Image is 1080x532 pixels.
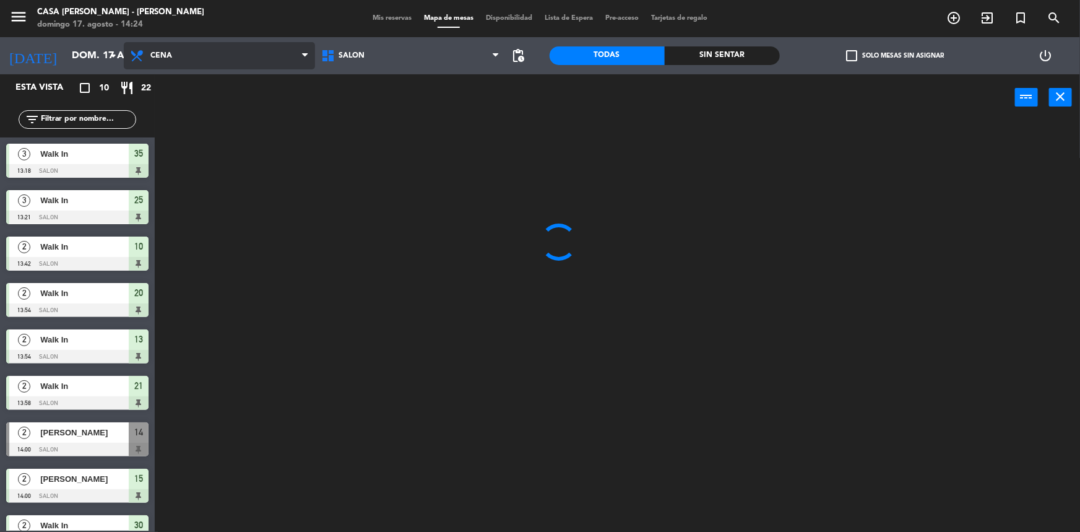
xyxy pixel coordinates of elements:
[40,194,129,207] span: Walk In
[40,333,129,346] span: Walk In
[40,473,129,486] span: [PERSON_NAME]
[18,380,30,393] span: 2
[37,19,204,31] div: domingo 17. agosto - 14:24
[665,46,780,65] div: Sin sentar
[40,147,129,160] span: Walk In
[1049,88,1072,107] button: close
[18,334,30,346] span: 2
[18,287,30,300] span: 2
[40,380,129,393] span: Walk In
[18,427,30,439] span: 2
[1053,89,1068,104] i: close
[40,519,129,532] span: Walk In
[1013,11,1028,25] i: turned_in_not
[106,48,121,63] i: arrow_drop_down
[339,51,365,60] span: SALON
[9,7,28,26] i: menu
[6,81,89,95] div: Esta vista
[9,7,28,30] button: menu
[18,148,30,160] span: 3
[980,11,995,25] i: exit_to_app
[1019,89,1034,104] i: power_input
[134,193,143,207] span: 25
[150,51,172,60] span: Cena
[99,81,109,95] span: 10
[134,471,143,486] span: 15
[77,81,92,95] i: crop_square
[599,15,645,22] span: Pre-acceso
[418,15,480,22] span: Mapa de mesas
[18,194,30,207] span: 3
[18,473,30,486] span: 2
[134,286,143,300] span: 20
[25,112,40,127] i: filter_list
[40,113,136,126] input: Filtrar por nombre...
[134,332,143,347] span: 13
[645,15,714,22] span: Tarjetas de regalo
[134,239,143,254] span: 10
[134,146,143,161] span: 35
[40,240,129,253] span: Walk In
[1015,88,1038,107] button: power_input
[141,81,151,95] span: 22
[946,11,961,25] i: add_circle_outline
[134,378,143,393] span: 21
[847,50,858,61] span: check_box_outline_blank
[134,425,143,440] span: 14
[40,426,129,439] span: [PERSON_NAME]
[511,48,526,63] span: pending_actions
[366,15,418,22] span: Mis reservas
[40,287,129,300] span: Walk In
[1038,48,1053,63] i: power_settings_new
[37,6,204,19] div: Casa [PERSON_NAME] - [PERSON_NAME]
[1047,11,1061,25] i: search
[538,15,599,22] span: Lista de Espera
[18,520,30,532] span: 2
[18,241,30,253] span: 2
[550,46,665,65] div: Todas
[480,15,538,22] span: Disponibilidad
[847,50,944,61] label: Solo mesas sin asignar
[119,81,134,95] i: restaurant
